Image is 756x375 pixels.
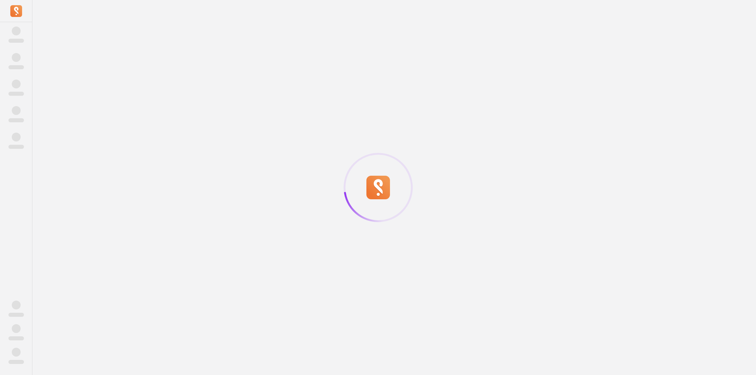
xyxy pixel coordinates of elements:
span: ‌ [8,360,24,364]
span: ‌ [12,27,21,35]
span: ‌ [12,301,21,309]
span: ‌ [8,336,24,340]
span: ‌ [8,39,24,43]
span: ‌ [12,324,21,333]
span: ‌ [12,80,21,88]
span: ‌ [8,145,24,149]
span: ‌ [8,313,24,317]
span: ‌ [12,53,21,62]
span: ‌ [12,348,21,357]
span: ‌ [8,65,24,69]
span: ‌ [8,92,24,96]
span: ‌ [12,106,21,115]
span: ‌ [8,118,24,122]
span: ‌ [12,133,21,141]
